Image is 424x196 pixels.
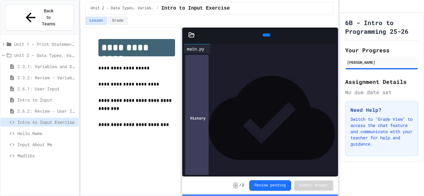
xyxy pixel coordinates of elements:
span: Madlibs [17,152,76,159]
p: Switch to "Grade View" to access the chat feature and communicate with your teacher for help and ... [350,116,413,147]
h3: Need Help? [350,106,413,114]
span: 2.3.2: Review - Variables and Data Types [17,74,76,81]
div: History [185,55,209,181]
h2: Assignment Details [345,77,418,86]
span: Unit 2 - Data Types, Variables, [DEMOGRAPHIC_DATA] [91,6,154,11]
div: No due date set [345,89,418,96]
h2: Your Progress [345,46,418,54]
span: Submit Answer [299,183,328,188]
div: main.py [184,44,211,53]
span: - [233,182,238,189]
button: Lesson [85,17,107,25]
h1: 6B - Intro to Programming 25-26 [345,18,418,36]
span: 2.6.1: User Input [17,85,76,92]
div: main.py [184,46,207,52]
button: Back to Teams [6,4,74,31]
span: Hello Name [17,130,76,137]
span: Unit 2 - Data Types, Variables, [DEMOGRAPHIC_DATA] [14,52,76,59]
button: Grade [108,17,128,25]
span: 2 [242,183,244,188]
span: Intro to Input Exercise [17,119,76,125]
span: 2.3.1: Variables and Data Types [17,63,76,70]
span: / [156,6,159,11]
span: Intro to Input [17,97,76,103]
span: Input About Me [17,141,76,148]
span: 2.6.2: Review - User Input [17,108,76,114]
span: Unit 1 - Print Statements [14,41,76,47]
span: Back to Teams [42,8,56,27]
button: Review pending [249,180,291,191]
div: [PERSON_NAME] [347,59,417,65]
button: Submit Answer [294,181,333,190]
span: / [239,183,241,188]
span: Intro to Input Exercise [161,5,230,12]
